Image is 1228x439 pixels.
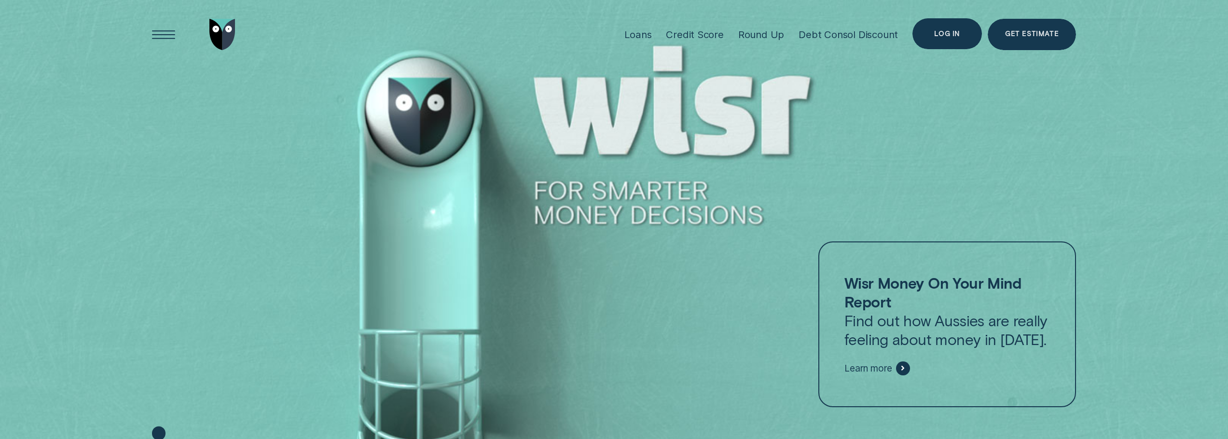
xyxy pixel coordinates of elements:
[799,28,898,40] div: Debt Consol Discount
[818,241,1076,407] a: Wisr Money On Your Mind ReportFind out how Aussies are really feeling about money in [DATE].Learn...
[844,362,892,374] span: Learn more
[148,19,179,50] button: Open Menu
[209,19,235,50] img: Wisr
[912,18,982,50] button: Log in
[666,28,724,40] div: Credit Score
[934,31,960,37] div: Log in
[988,19,1076,50] a: Get Estimate
[844,273,1050,348] p: Find out how Aussies are really feeling about money in [DATE].
[844,274,1021,310] strong: Wisr Money On Your Mind Report
[738,28,784,40] div: Round Up
[624,28,651,40] div: Loans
